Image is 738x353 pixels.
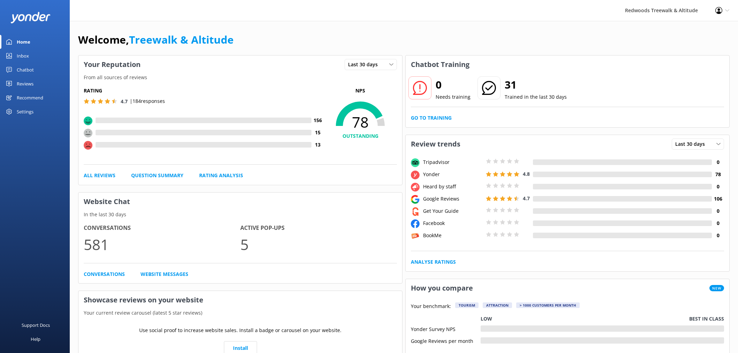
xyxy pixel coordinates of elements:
[139,326,341,334] p: Use social proof to increase website sales. Install a badge or carousel on your website.
[78,31,234,48] h1: Welcome,
[411,302,451,311] p: Your benchmark:
[421,171,484,178] div: Yonder
[324,113,397,131] span: 78
[455,302,479,308] div: Tourism
[411,114,452,122] a: Go to Training
[712,232,724,239] h4: 0
[17,105,33,119] div: Settings
[78,74,402,81] p: From all sources of reviews
[78,55,146,74] h3: Your Reputation
[130,97,165,105] p: | 184 responses
[516,302,580,308] div: > 1000 customers per month
[240,233,397,256] p: 5
[311,117,324,124] h4: 156
[421,195,484,203] div: Google Reviews
[17,63,34,77] div: Chatbot
[406,279,478,297] h3: How you compare
[199,172,243,179] a: Rating Analysis
[675,140,709,148] span: Last 30 days
[129,32,234,47] a: Treewalk & Altitude
[141,270,188,278] a: Website Messages
[421,207,484,215] div: Get Your Guide
[17,77,33,91] div: Reviews
[436,93,470,101] p: Needs training
[709,285,724,291] span: New
[421,232,484,239] div: BookMe
[311,141,324,149] h4: 13
[348,61,382,68] span: Last 30 days
[240,224,397,233] h4: Active Pop-ups
[324,132,397,140] h4: OUTSTANDING
[712,195,724,203] h4: 106
[121,98,128,105] span: 4.7
[712,158,724,166] h4: 0
[84,172,115,179] a: All Reviews
[523,195,530,202] span: 4.7
[421,183,484,190] div: Heard by staff
[78,291,402,309] h3: Showcase reviews on your website
[78,193,402,211] h3: Website Chat
[712,207,724,215] h4: 0
[324,87,397,95] p: NPS
[411,337,481,344] div: Google Reviews per month
[712,171,724,178] h4: 78
[10,12,51,23] img: yonder-white-logo.png
[436,76,470,93] h2: 0
[84,224,240,233] h4: Conversations
[406,55,475,74] h3: Chatbot Training
[311,129,324,136] h4: 15
[131,172,183,179] a: Question Summary
[411,325,481,332] div: Yonder Survey NPS
[22,318,50,332] div: Support Docs
[78,309,402,317] p: Your current review carousel (latest 5 star reviews)
[712,219,724,227] h4: 0
[481,315,492,323] p: Low
[483,302,512,308] div: Attraction
[31,332,40,346] div: Help
[421,158,484,166] div: Tripadvisor
[505,76,567,93] h2: 31
[712,183,724,190] h4: 0
[523,171,530,177] span: 4.8
[505,93,567,101] p: Trained in the last 30 days
[78,211,402,218] p: In the last 30 days
[17,35,30,49] div: Home
[84,233,240,256] p: 581
[411,258,456,266] a: Analyse Ratings
[17,49,29,63] div: Inbox
[689,315,724,323] p: Best in class
[84,270,125,278] a: Conversations
[421,219,484,227] div: Facebook
[84,87,324,95] h5: Rating
[406,135,466,153] h3: Review trends
[17,91,43,105] div: Recommend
